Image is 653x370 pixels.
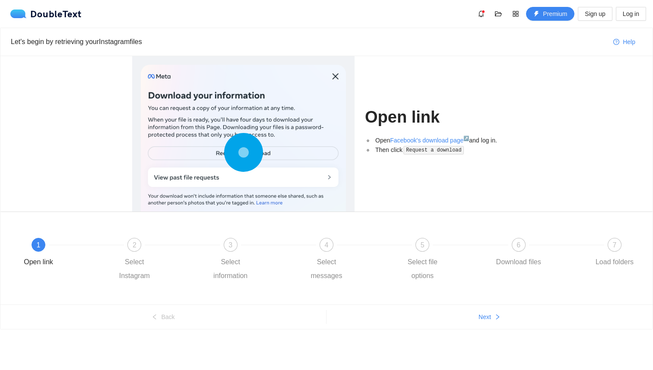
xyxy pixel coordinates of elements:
[11,36,606,47] div: Let's begin by retrieving your Instagram files
[10,9,30,18] img: logo
[496,255,541,269] div: Download files
[509,7,523,21] button: appstore
[463,136,469,141] sup: ↗
[10,9,82,18] a: logoDoubleText
[206,255,256,283] div: Select information
[24,255,53,269] div: Open link
[325,241,329,249] span: 4
[616,7,646,21] button: Log in
[374,136,521,145] li: Open and log in.
[109,238,205,283] div: 2Select Instagram
[109,255,159,283] div: Select Instagram
[10,9,82,18] div: DoubleText
[13,238,109,269] div: 1Open link
[301,255,352,283] div: Select messages
[133,241,136,249] span: 2
[475,10,488,17] span: bell
[623,9,639,19] span: Log in
[517,241,520,249] span: 6
[533,11,539,18] span: thunderbolt
[596,255,634,269] div: Load folders
[606,35,642,49] button: question-circleHelp
[613,39,619,46] span: question-circle
[543,9,567,19] span: Premium
[397,255,447,283] div: Select file options
[526,7,574,21] button: thunderboltPremium
[390,137,469,144] a: Facebook's download page↗
[397,238,493,283] div: 5Select file options
[509,10,522,17] span: appstore
[494,238,590,269] div: 6Download files
[491,7,505,21] button: folder-open
[403,146,464,155] code: Request a download
[613,241,617,249] span: 7
[206,238,301,283] div: 3Select information
[623,37,635,47] span: Help
[374,145,521,155] li: Then click
[578,7,612,21] button: Sign up
[326,310,653,324] button: Nextright
[474,7,488,21] button: bell
[421,241,425,249] span: 5
[365,107,521,127] h1: Open link
[0,310,326,324] button: leftBack
[495,314,501,321] span: right
[590,238,640,269] div: 7Load folders
[585,9,605,19] span: Sign up
[37,241,41,249] span: 1
[492,10,505,17] span: folder-open
[301,238,397,283] div: 4Select messages
[228,241,232,249] span: 3
[479,312,491,322] span: Next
